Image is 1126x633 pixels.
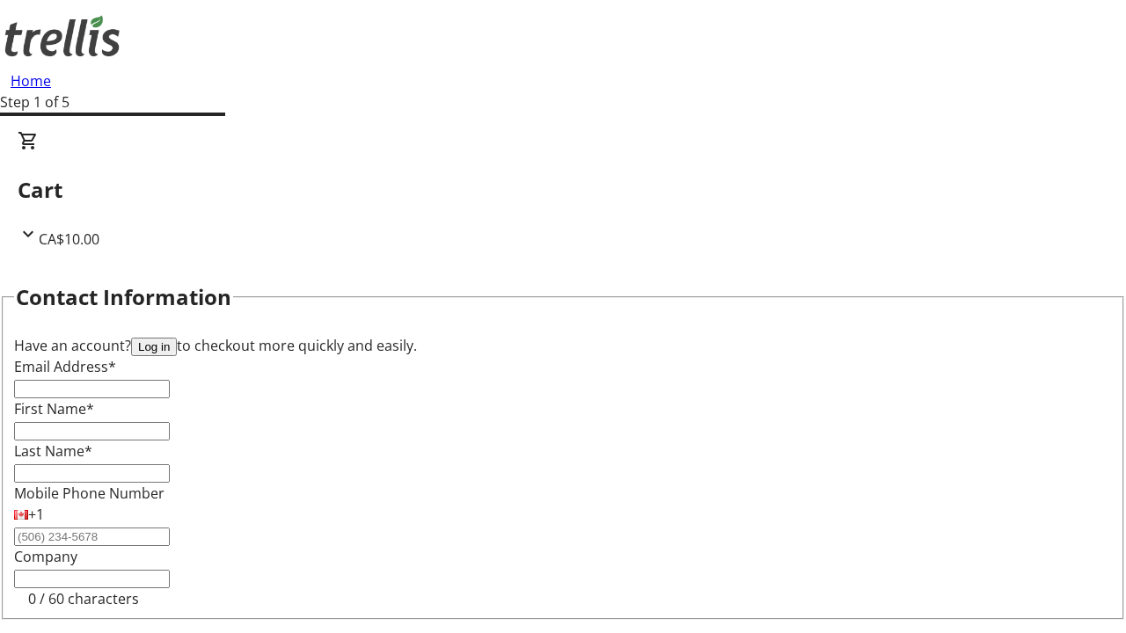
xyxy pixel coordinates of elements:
input: (506) 234-5678 [14,527,170,546]
div: CartCA$10.00 [18,130,1108,250]
div: Have an account? to checkout more quickly and easily. [14,335,1112,356]
label: Company [14,547,77,566]
button: Log in [131,338,177,356]
h2: Cart [18,174,1108,206]
tr-character-limit: 0 / 60 characters [28,589,139,608]
span: CA$10.00 [39,229,99,249]
label: Email Address* [14,357,116,376]
h2: Contact Information [16,281,231,313]
label: First Name* [14,399,94,418]
label: Last Name* [14,441,92,461]
label: Mobile Phone Number [14,484,165,503]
